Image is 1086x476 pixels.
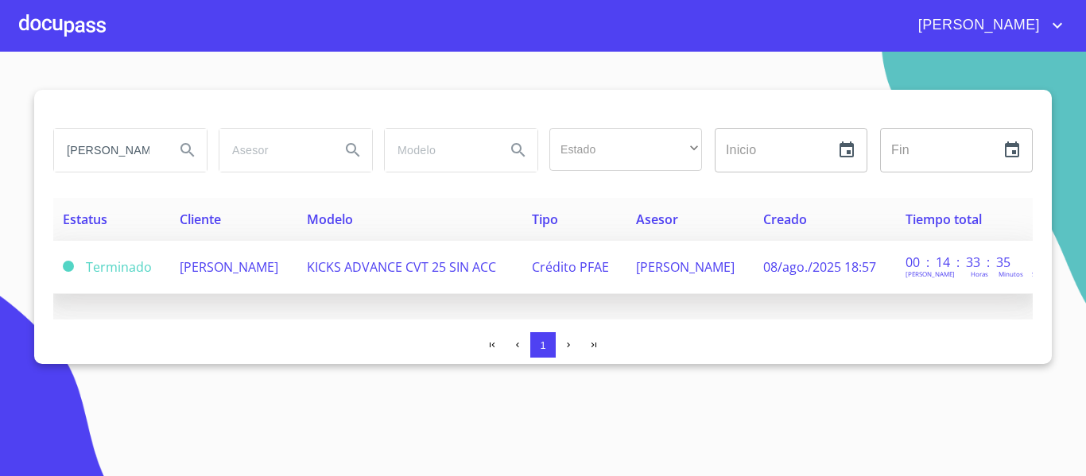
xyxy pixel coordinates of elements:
button: account of current user [906,13,1067,38]
span: Crédito PFAE [532,258,609,276]
span: Modelo [307,211,353,228]
span: 1 [540,339,545,351]
button: 1 [530,332,556,358]
button: Search [334,131,372,169]
span: Cliente [180,211,221,228]
button: Search [169,131,207,169]
div: ​ [549,128,702,171]
p: Horas [971,269,988,278]
span: Estatus [63,211,107,228]
input: search [385,129,493,172]
span: [PERSON_NAME] [180,258,278,276]
span: [PERSON_NAME] [906,13,1048,38]
span: Creado [763,211,807,228]
span: 08/ago./2025 18:57 [763,258,876,276]
span: KICKS ADVANCE CVT 25 SIN ACC [307,258,496,276]
span: [PERSON_NAME] [636,258,735,276]
p: Segundos [1032,269,1061,278]
p: 00 : 14 : 33 : 35 [906,253,1013,271]
input: search [54,129,162,172]
span: Asesor [636,211,678,228]
button: Search [499,131,537,169]
p: [PERSON_NAME] [906,269,955,278]
span: Tipo [532,211,558,228]
input: search [219,129,328,172]
span: Terminado [86,258,152,276]
span: Tiempo total [906,211,982,228]
p: Minutos [999,269,1023,278]
span: Terminado [63,261,74,272]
